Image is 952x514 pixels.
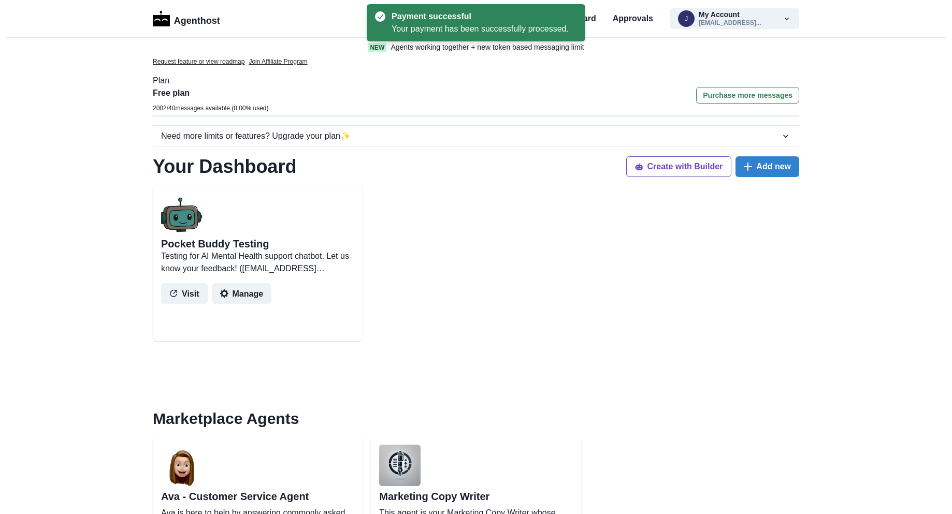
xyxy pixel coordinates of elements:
a: Request feature or view roadmap [153,57,244,66]
div: Payment successful [392,10,565,23]
p: Agenthost [174,10,220,28]
a: Purchase more messages [696,87,799,115]
button: Purchase more messages [696,87,799,104]
img: user%2F5333%2F72baf81b-ed57-4401-9baa-748fec4f5495 [161,194,203,236]
h2: Pocket Buddy Testing [161,238,269,250]
a: Approvals [613,12,653,25]
h2: Ava - Customer Service Agent [161,490,354,503]
h2: Marketplace Agents [153,409,799,428]
p: Agents working together + new token based messaging limit [391,42,584,53]
button: Manage [212,283,272,304]
button: Create with Builder [626,156,732,177]
p: Testing for AI Mental Health support chatbot. Let us know your feedback! ([EMAIL_ADDRESS][DOMAIN_... [161,250,354,275]
a: NewAgents working together + new token based messaging limit [346,42,606,53]
span: New [368,43,386,52]
h1: Your Dashboard [153,155,296,178]
button: Need more limits or features? Upgrade your plan✨ [153,126,799,146]
button: jmorrill3224@gmail.comMy Account[EMAIL_ADDRESS]... [670,8,799,29]
img: user%2F2%2Fb7ac5808-39ff-453c-8ce1-b371fabf5c1b [161,445,203,486]
img: Logo [153,11,170,26]
div: Your payment has been successfully processed. [392,23,569,35]
p: Free plan [153,87,269,99]
a: Join Affiliate Program [249,57,307,66]
img: user%2F2%2Fdef768d2-bb31-48e1-a725-94a4e8c437fd [379,445,421,486]
div: Need more limits or features? Upgrade your plan ✨ [161,130,781,142]
a: LogoAgenthost [153,10,220,28]
button: Visit [161,283,208,304]
p: 2002 / 40 messages available ( 0.00 % used) [153,104,269,113]
h2: Marketing Copy Writer [379,490,572,503]
button: Add new [735,156,799,177]
p: Plan [153,75,799,87]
